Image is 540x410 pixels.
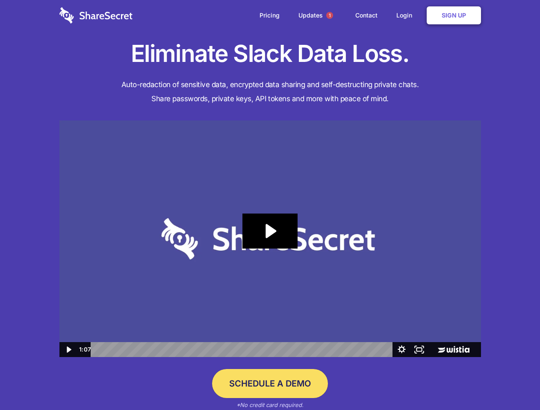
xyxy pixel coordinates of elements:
h4: Auto-redaction of sensitive data, encrypted data sharing and self-destructing private chats. Shar... [59,78,481,106]
iframe: Drift Widget Chat Controller [497,367,530,400]
a: Pricing [251,2,288,29]
img: logo-wordmark-white-trans-d4663122ce5f474addd5e946df7df03e33cb6a1c49d2221995e7729f52c070b2.svg [59,7,133,23]
a: Contact [347,2,386,29]
a: Login [388,2,425,29]
button: Play Video [59,342,77,357]
img: Sharesecret [59,120,481,357]
h1: Eliminate Slack Data Loss. [59,38,481,69]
